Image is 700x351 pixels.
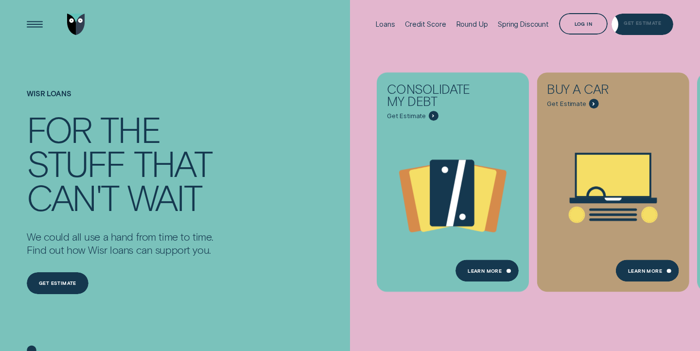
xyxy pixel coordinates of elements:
a: Buy a car - Learn more [537,73,689,286]
div: that [134,146,212,180]
a: Learn more [455,260,519,282]
div: Spring Discount [498,20,549,28]
div: wait [127,180,202,214]
div: For [27,112,91,146]
div: Consolidate my debt [387,83,484,111]
div: Round Up [456,20,488,28]
div: Loans [376,20,395,28]
p: We could all use a hand from time to time. Find out how Wisr loans can support you. [27,230,213,256]
div: the [100,112,160,146]
a: Learn More [616,260,679,282]
div: Credit Score [405,20,446,28]
button: Open Menu [24,14,46,35]
a: Consolidate my debt - Learn more [377,73,529,286]
span: Get Estimate [387,112,426,120]
button: Log in [559,13,608,35]
a: Get estimate [27,272,88,294]
div: can't [27,180,119,214]
div: Buy a car [547,83,644,99]
h4: For the stuff that can't wait [27,112,213,213]
div: stuff [27,146,125,180]
img: Wisr [67,14,85,35]
span: Get Estimate [547,100,586,108]
a: Get Estimate [612,14,673,35]
h1: Wisr loans [27,89,213,112]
